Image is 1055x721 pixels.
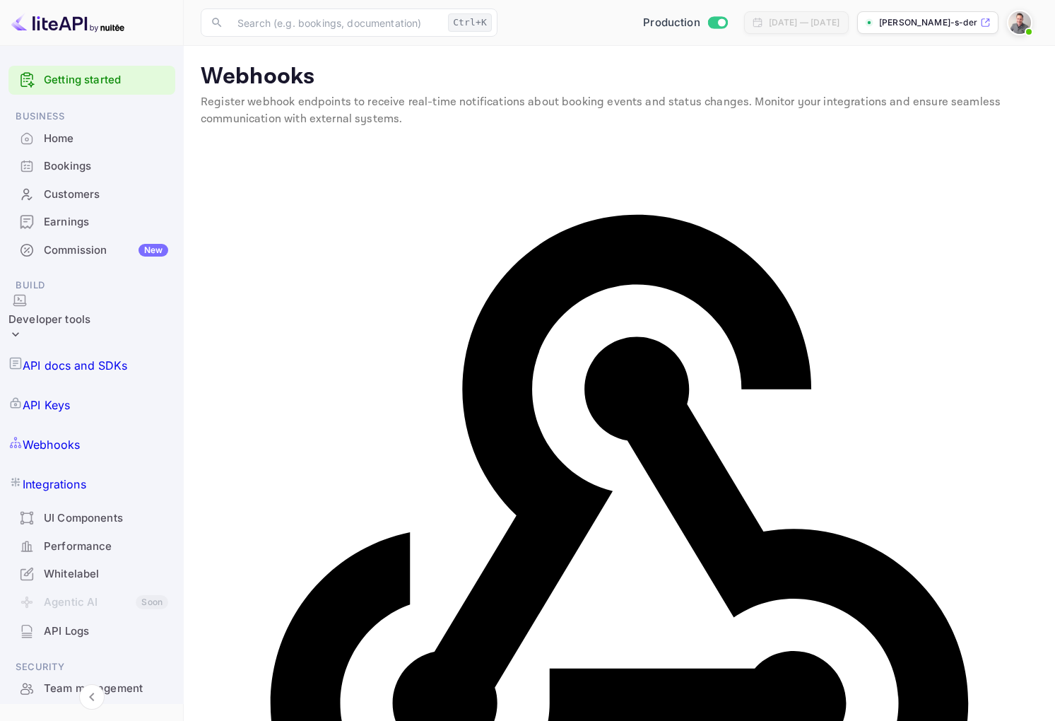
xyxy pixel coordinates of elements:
a: Home [8,125,175,151]
a: UI Components [8,505,175,531]
div: Commission [44,242,168,259]
p: Webhooks [201,63,1038,91]
p: Integrations [23,476,86,493]
div: Developer tools [8,293,90,346]
a: API docs and SDKs [8,346,175,385]
p: Register webhook endpoints to receive real-time notifications about booking events and status cha... [201,94,1038,128]
a: Team management [8,675,175,701]
div: Whitelabel [8,561,175,588]
div: Bookings [44,158,168,175]
div: Ctrl+K [448,13,492,32]
div: Home [44,131,168,147]
div: Getting started [8,66,175,95]
div: Performance [44,539,168,555]
div: Earnings [8,209,175,236]
div: Team management [8,675,175,703]
a: Integrations [8,464,175,504]
div: Team management [44,681,168,697]
div: New [138,244,168,257]
div: Home [8,125,175,153]
span: Build [8,278,175,293]
div: Switch to Sandbox mode [637,15,733,31]
a: CommissionNew [8,237,175,263]
button: Collapse navigation [79,684,105,710]
input: Search (e.g. bookings, documentation) [229,8,442,37]
p: Webhooks [23,436,80,453]
img: LiteAPI logo [11,11,124,34]
div: API Logs [8,618,175,645]
a: Getting started [44,72,168,88]
div: Customers [44,187,168,203]
p: API docs and SDKs [23,357,128,374]
div: Customers [8,181,175,209]
div: Earnings [44,214,168,230]
div: UI Components [44,510,168,527]
img: Mikael Söderberg [1008,11,1031,34]
a: Earnings [8,209,175,235]
a: Performance [8,533,175,559]
span: Security [8,660,175,675]
span: Production [643,15,700,31]
a: API Keys [8,385,175,425]
div: API Logs [44,623,168,640]
div: UI Components [8,505,175,532]
a: API Logs [8,618,175,644]
p: [PERSON_NAME]-s-derberg-xwcte... [879,16,977,29]
a: Whitelabel [8,561,175,587]
a: Customers [8,181,175,207]
div: Bookings [8,153,175,180]
div: Whitelabel [44,566,168,582]
p: API Keys [23,397,70,414]
div: [DATE] — [DATE] [769,16,839,29]
a: Bookings [8,153,175,179]
div: CommissionNew [8,237,175,264]
a: Webhooks [8,425,175,464]
div: Performance [8,533,175,561]
div: Developer tools [8,312,90,328]
span: Business [8,109,175,124]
